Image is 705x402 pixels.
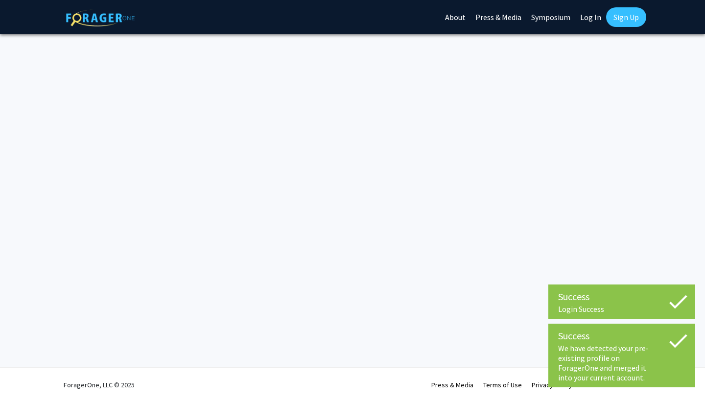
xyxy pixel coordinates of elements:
a: Terms of Use [483,380,522,389]
div: We have detected your pre-existing profile on ForagerOne and merged it into your current account. [558,343,685,382]
div: Success [558,329,685,343]
a: Press & Media [431,380,473,389]
div: Success [558,289,685,304]
a: Sign Up [606,7,646,27]
img: ForagerOne Logo [66,9,135,26]
div: Login Success [558,304,685,314]
a: Privacy Policy [532,380,572,389]
div: ForagerOne, LLC © 2025 [64,368,135,402]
